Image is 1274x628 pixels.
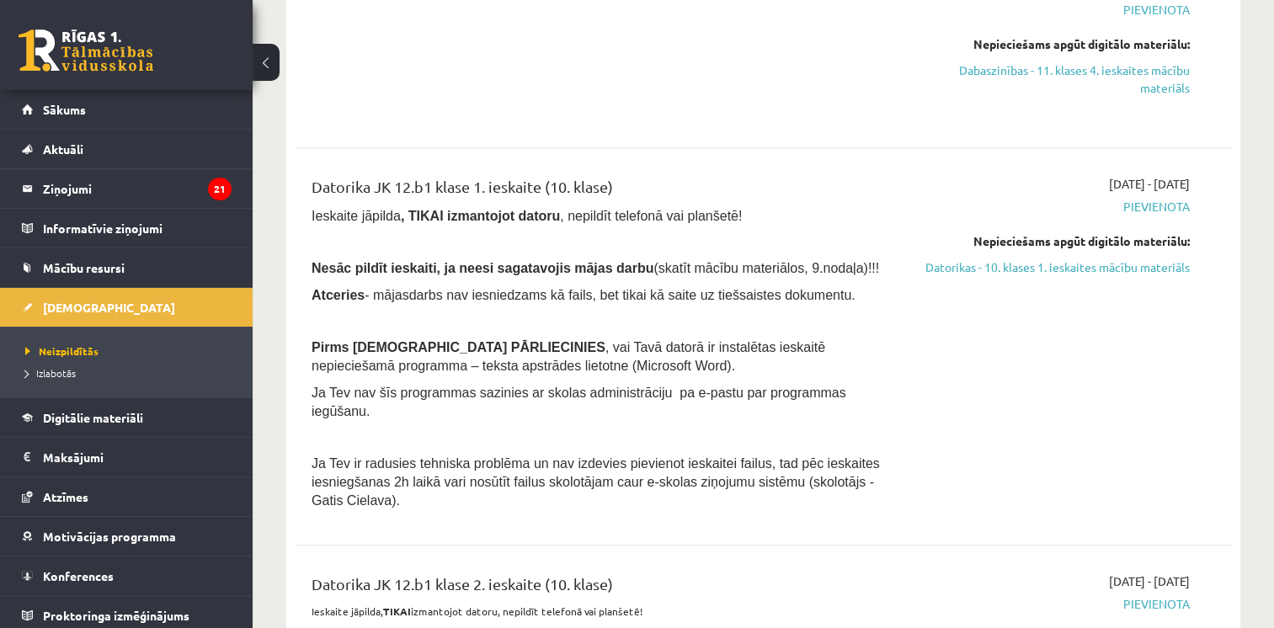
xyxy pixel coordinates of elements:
[25,344,99,358] span: Neizpildītās
[914,232,1190,250] div: Nepieciešams apgūt digitālo materiālu:
[383,604,411,618] strong: TIKAI
[22,398,232,437] a: Digitālie materiāli
[312,288,365,302] b: Atceries
[312,340,825,373] span: , vai Tavā datorā ir instalētas ieskaitē nepieciešamā programma – teksta apstrādes lietotne (Micr...
[208,178,232,200] i: 21
[43,141,83,157] span: Aktuāli
[25,366,76,380] span: Izlabotās
[22,130,232,168] a: Aktuāli
[312,386,846,418] span: Ja Tev nav šīs programmas sazinies ar skolas administrāciju pa e-pastu par programmas iegūšanu.
[43,102,86,117] span: Sākums
[43,608,189,623] span: Proktoringa izmēģinājums
[43,529,176,544] span: Motivācijas programma
[312,604,888,619] p: Ieskaite jāpilda, izmantojot datoru, nepildīt telefonā vai planšetē!
[43,489,88,504] span: Atzīmes
[43,209,232,247] legend: Informatīvie ziņojumi
[43,568,114,583] span: Konferences
[914,595,1190,613] span: Pievienota
[25,343,236,359] a: Neizpildītās
[22,288,232,327] a: [DEMOGRAPHIC_DATA]
[25,365,236,381] a: Izlabotās
[1109,572,1190,590] span: [DATE] - [DATE]
[43,300,175,315] span: [DEMOGRAPHIC_DATA]
[22,556,232,595] a: Konferences
[312,175,888,206] div: Datorika JK 12.b1 klase 1. ieskaite (10. klase)
[312,340,605,354] span: Pirms [DEMOGRAPHIC_DATA] PĀRLIECINIES
[22,90,232,129] a: Sākums
[312,209,742,223] span: Ieskaite jāpilda , nepildīt telefonā vai planšetē!
[312,572,888,604] div: Datorika JK 12.b1 klase 2. ieskaite (10. klase)
[22,477,232,516] a: Atzīmes
[43,438,232,476] legend: Maksājumi
[401,209,560,223] b: , TIKAI izmantojot datoru
[914,198,1190,216] span: Pievienota
[22,248,232,287] a: Mācību resursi
[914,61,1190,97] a: Dabaszinības - 11. klases 4. ieskaites mācību materiāls
[43,260,125,275] span: Mācību resursi
[43,410,143,425] span: Digitālie materiāli
[914,258,1190,276] a: Datorikas - 10. klases 1. ieskaites mācību materiāls
[19,29,153,72] a: Rīgas 1. Tālmācības vidusskola
[312,456,880,508] span: Ja Tev ir radusies tehniska problēma un nav izdevies pievienot ieskaitei failus, tad pēc ieskaite...
[22,169,232,208] a: Ziņojumi21
[22,438,232,476] a: Maksājumi
[1109,175,1190,193] span: [DATE] - [DATE]
[914,35,1190,53] div: Nepieciešams apgūt digitālo materiālu:
[43,169,232,208] legend: Ziņojumi
[312,288,856,302] span: - mājasdarbs nav iesniedzams kā fails, bet tikai kā saite uz tiešsaistes dokumentu.
[22,517,232,556] a: Motivācijas programma
[22,209,232,247] a: Informatīvie ziņojumi
[312,261,653,275] span: Nesāc pildīt ieskaiti, ja neesi sagatavojis mājas darbu
[653,261,879,275] span: (skatīt mācību materiālos, 9.nodaļa)!!!
[914,1,1190,19] span: Pievienota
